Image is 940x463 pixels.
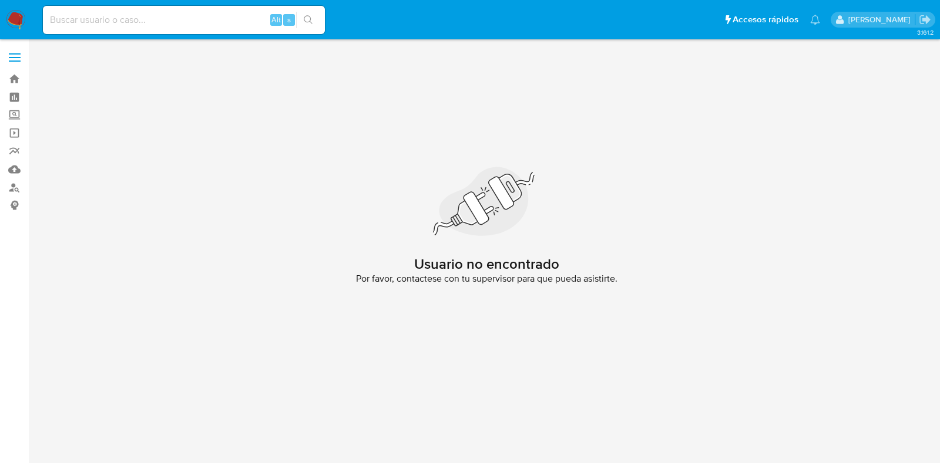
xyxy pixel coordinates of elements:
p: fernando.ftapiamartinez@mercadolibre.com.mx [848,14,915,25]
span: s [287,14,291,25]
a: Notificaciones [810,15,820,25]
a: Salir [919,13,931,26]
span: Accesos rápidos [733,13,798,26]
span: Por favor, contactese con tu supervisor para que pueda asistirte. [356,273,617,285]
h2: Usuario no encontrado [414,255,559,273]
span: Alt [271,14,281,25]
input: Buscar usuario o caso... [43,12,325,28]
button: search-icon [296,12,320,28]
